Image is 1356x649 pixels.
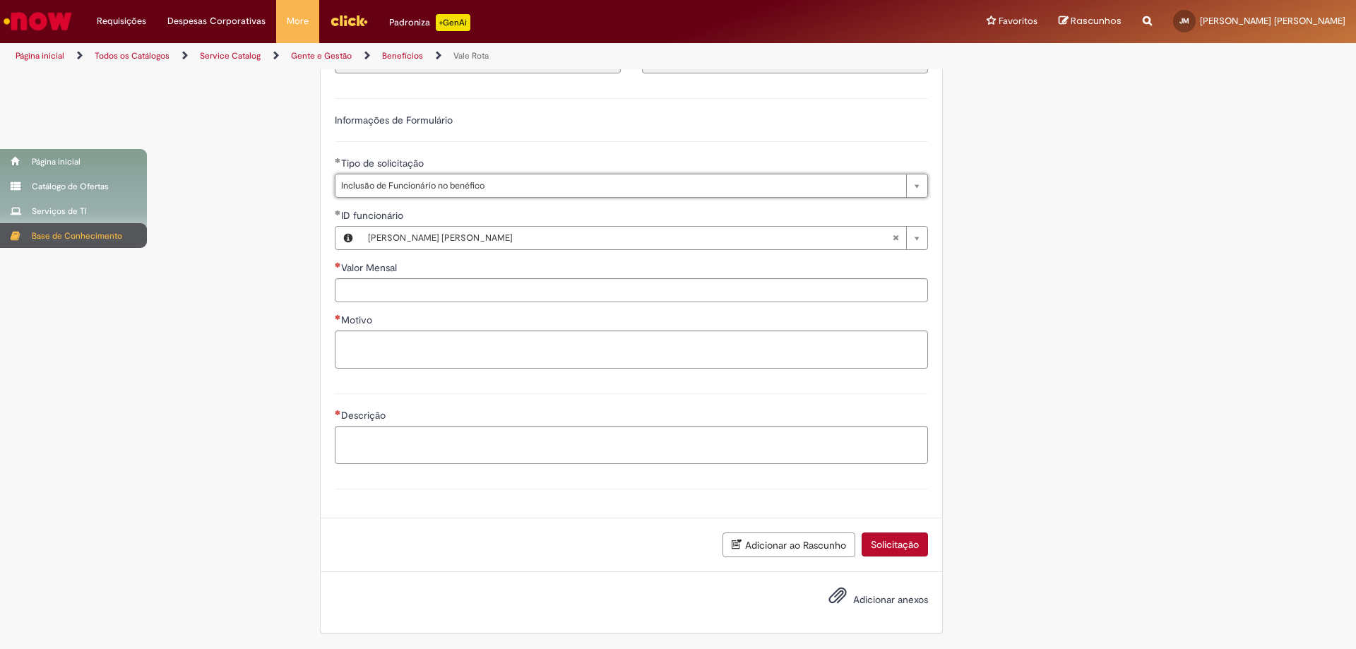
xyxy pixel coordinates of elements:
span: Despesas Corporativas [167,14,266,28]
ul: Trilhas de página [11,43,893,69]
input: Valor Mensal [335,278,928,302]
a: Service Catalog [200,50,261,61]
span: Necessários [335,314,341,320]
span: Necessários - ID funcionário [341,209,406,222]
span: JM [1179,16,1189,25]
label: Informações de Formulário [335,114,453,126]
span: Rascunhos [1071,14,1122,28]
span: Favoritos [999,14,1037,28]
img: click_logo_yellow_360x200.png [330,10,368,31]
div: Padroniza [389,14,470,31]
button: Adicionar ao Rascunho [722,532,855,557]
a: Gente e Gestão [291,50,352,61]
p: +GenAi [436,14,470,31]
span: Motivo [341,314,375,326]
button: ID funcionário, Visualizar este registro Jose Arthur Barreto De Morais [335,227,361,249]
a: Benefícios [382,50,423,61]
span: Descrição [341,409,388,422]
a: Página inicial [16,50,64,61]
span: Obrigatório Preenchido [335,210,341,215]
span: Valor Mensal [341,261,400,274]
span: Necessários [335,410,341,415]
span: More [287,14,309,28]
span: Necessários [335,262,341,268]
span: Requisições [97,14,146,28]
a: [PERSON_NAME] [PERSON_NAME]Limpar campo ID funcionário [361,227,927,249]
span: Tipo de solicitação [341,157,427,169]
img: ServiceNow [1,7,74,35]
button: Solicitação [862,532,928,556]
a: Rascunhos [1059,15,1122,28]
span: Obrigatório Preenchido [335,157,341,163]
button: Adicionar anexos [825,583,850,615]
a: Vale Rota [453,50,489,61]
a: Todos os Catálogos [95,50,169,61]
span: Adicionar anexos [853,593,928,606]
span: Inclusão de Funcionário no benéfico [341,174,899,197]
span: [PERSON_NAME] [PERSON_NAME] [1200,15,1345,27]
textarea: Motivo [335,331,928,369]
textarea: Descrição [335,426,928,464]
span: [PERSON_NAME] [PERSON_NAME] [368,227,892,249]
abbr: Limpar campo ID funcionário [885,227,906,249]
